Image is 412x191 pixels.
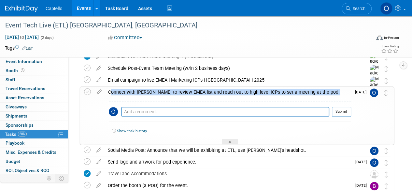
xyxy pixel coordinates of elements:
span: [DATE] [355,183,370,188]
span: Search [350,6,365,11]
img: Owen Ellison [109,107,118,116]
span: Playbook [6,140,24,146]
a: Staff [0,75,68,84]
td: Toggle Event Tabs [55,174,68,183]
a: Event Information [0,57,68,66]
span: [DATE] [355,90,370,94]
img: Mackenzie Hood [370,76,380,100]
a: Show task history [117,129,147,133]
span: to [19,35,25,40]
button: Submit [332,107,351,117]
i: Move task [385,160,388,166]
img: Owen Ellison [370,158,378,167]
span: Giveaways [6,104,27,109]
span: Booth not reserved yet [20,68,26,73]
div: Event Tech Live (ETL) [GEOGRAPHIC_DATA], [GEOGRAPHIC_DATA] [3,20,365,31]
button: Committed [106,34,145,41]
div: In-Person [384,35,399,40]
i: Move task [385,78,388,84]
span: Travel Reservations [6,86,45,91]
a: edit [93,171,105,177]
span: 60% [18,132,27,136]
a: Travel Reservations [0,84,68,93]
i: Move task [385,171,388,178]
i: Move task [385,183,388,189]
span: Tasks [5,132,27,137]
span: Event Information [6,59,42,64]
a: Playbook [0,139,68,148]
span: Misc. Expenses & Credits [6,150,56,155]
img: Brad Froese [370,182,378,190]
a: ROI, Objectives & ROO [0,166,68,175]
i: Move task [384,90,388,96]
div: Schedule Post-Event Team Meeting (w/in 2 business days) [105,63,357,74]
div: Send logo and artwork for pod experience. [105,156,351,167]
a: edit [93,77,105,83]
a: edit [93,89,105,95]
span: Budget [6,159,20,164]
div: Social Media Post: Announce that we will be exhibiting at ETL, use [PERSON_NAME]'s headshot. [105,145,357,156]
span: Staff [6,77,15,82]
span: [DATE] [355,160,370,164]
span: Booth [6,68,26,73]
i: Move task [385,148,388,154]
a: Edit [22,46,33,51]
a: Booth [0,66,68,75]
div: Email campaign to list: EMEA | Marketing ICPs | [GEOGRAPHIC_DATA] | 2025 [105,74,357,86]
span: Shipments [6,113,27,119]
img: ExhibitDay [5,6,38,12]
img: Format-Inperson.png [376,35,383,40]
img: Owen Ellison [380,2,392,15]
span: (2 days) [40,36,54,40]
a: Search [342,3,372,14]
img: Owen Ellison [370,88,378,97]
div: Travel and Accommodations [105,168,357,179]
span: ROI, Objectives & ROO [6,168,49,173]
a: edit [93,147,105,153]
div: Event Format [341,34,399,44]
a: edit [93,159,105,165]
td: Personalize Event Tab Strip [44,174,55,183]
span: Asset Reservations [6,95,44,100]
a: edit [93,65,105,71]
a: Giveaways [0,103,68,111]
a: edit [93,183,105,188]
td: Tags [5,45,33,51]
a: Budget [0,157,68,166]
a: Asset Reservations [0,93,68,102]
div: Connect with [PERSON_NAME] to review EMEA list and reach out to high level ICPs to set a meeting ... [105,87,351,98]
img: Mackenzie Hood [370,65,380,88]
span: [DATE] [DATE] [5,34,39,40]
span: Captello [46,6,62,11]
i: Move task [385,66,388,72]
div: Order the booth (a POD) for the event. [105,180,351,191]
img: Unassigned [370,170,378,179]
span: Sponsorships [6,122,34,128]
a: Shipments [0,112,68,120]
a: Tasks60% [0,130,68,139]
img: Owen Ellison [370,147,378,155]
div: Event Rating [381,45,399,48]
a: Misc. Expenses & Credits [0,148,68,157]
a: Sponsorships [0,121,68,130]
